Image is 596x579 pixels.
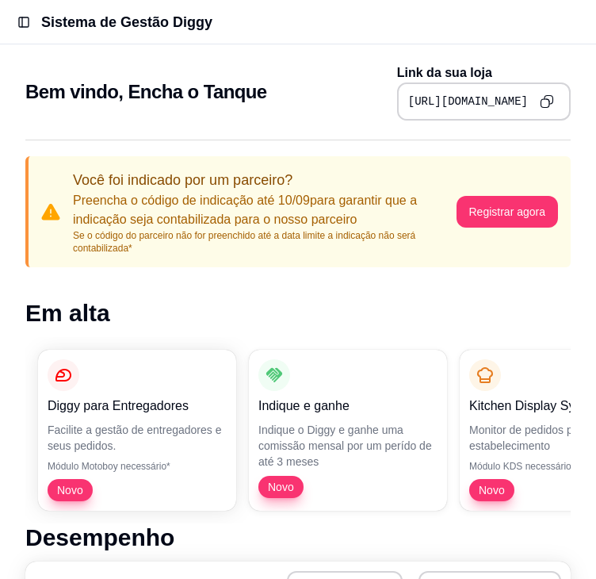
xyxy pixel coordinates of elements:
span: Novo [51,482,90,498]
p: Preencha o código de indicação até 10/09 para garantir que a indicação seja contabilizada para o ... [73,191,457,229]
span: Novo [262,479,300,495]
h1: Sistema de Gestão Diggy [41,11,212,33]
pre: [URL][DOMAIN_NAME] [408,94,528,109]
p: Você foi indicado por um parceiro? [73,169,457,191]
button: Indique e ganheIndique o Diggy e ganhe uma comissão mensal por um perído de até 3 mesesNovo [249,350,447,511]
p: Link da sua loja [397,63,571,82]
button: Diggy para EntregadoresFacilite a gestão de entregadores e seus pedidos.Módulo Motoboy necessário... [38,350,236,511]
p: Se o código do parceiro não for preenchido até a data limite a indicação não será contabilizada* [73,229,457,255]
p: Indique o Diggy e ganhe uma comissão mensal por um perído de até 3 meses [258,422,437,470]
button: Copy to clipboard [534,89,560,114]
p: Facilite a gestão de entregadores e seus pedidos. [48,422,227,454]
button: Registrar agora [457,196,559,228]
span: Novo [472,482,511,498]
p: Indique e ganhe [258,397,437,416]
h2: Bem vindo, Encha o Tanque [25,79,267,105]
p: Diggy para Entregadores [48,397,227,416]
p: Módulo Motoboy necessário* [48,460,227,473]
h1: Em alta [25,299,571,328]
h1: Desempenho [25,523,571,552]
